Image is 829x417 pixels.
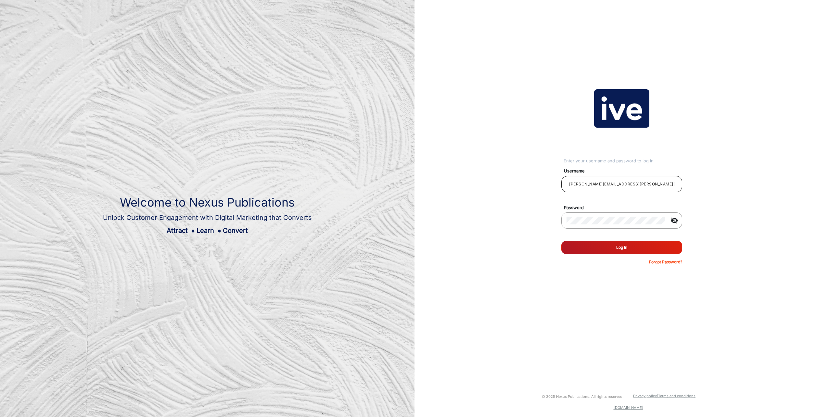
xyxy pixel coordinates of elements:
[559,205,690,211] mat-label: Password
[559,168,690,174] mat-label: Username
[103,226,312,235] div: Attract Learn Convert
[614,405,643,410] a: [DOMAIN_NAME]
[103,213,312,222] div: Unlock Customer Engagement with Digital Marketing that Converts
[217,227,221,234] span: ●
[191,227,195,234] span: ●
[542,394,623,399] small: © 2025 Nexus Publications. All rights reserved.
[633,394,657,398] a: Privacy policy
[564,158,682,164] div: Enter your username and password to log in
[561,241,682,254] button: Log In
[594,89,649,128] img: vmg-logo
[103,196,312,209] h1: Welcome to Nexus Publications
[567,180,677,188] input: Your username
[658,394,695,398] a: Terms and conditions
[649,259,682,265] p: Forgot Password?
[667,217,682,224] mat-icon: visibility_off
[657,394,658,398] a: |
